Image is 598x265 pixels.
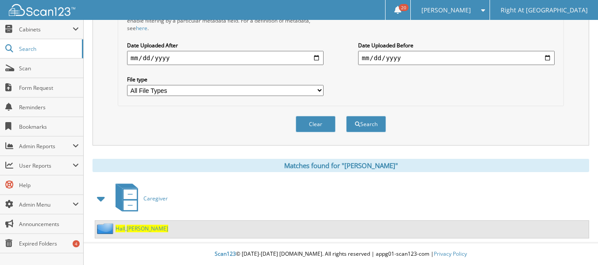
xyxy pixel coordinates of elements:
[19,26,73,33] span: Cabinets
[9,4,75,16] img: scan123-logo-white.svg
[501,8,588,13] span: Right At [GEOGRAPHIC_DATA]
[93,159,589,172] div: Matches found for "[PERSON_NAME]"
[19,104,79,111] span: Reminders
[19,181,79,189] span: Help
[136,24,147,32] a: here
[399,4,409,11] span: 20
[127,76,324,83] label: File type
[127,225,168,232] span: [PERSON_NAME]
[84,243,598,265] div: © [DATE]-[DATE] [DOMAIN_NAME]. All rights reserved | appg01-scan123-com |
[19,240,79,247] span: Expired Folders
[19,84,79,92] span: Form Request
[19,220,79,228] span: Announcements
[215,250,236,257] span: Scan123
[127,42,324,49] label: Date Uploaded After
[19,65,79,72] span: Scan
[434,250,467,257] a: Privacy Policy
[19,45,77,53] span: Search
[421,8,471,13] span: [PERSON_NAME]
[127,51,324,65] input: start
[19,162,73,169] span: User Reports
[19,201,73,208] span: Admin Menu
[19,142,73,150] span: Admin Reports
[116,225,168,232] a: Hall,[PERSON_NAME]
[554,223,598,265] iframe: Chat Widget
[143,195,168,202] span: Caregiver
[73,240,80,247] div: 4
[97,223,116,234] img: folder2.png
[346,116,386,132] button: Search
[358,51,555,65] input: end
[110,181,168,216] a: Caregiver
[358,42,555,49] label: Date Uploaded Before
[127,9,324,32] div: All metadata fields are searched by default. Select a cabinet with metadata to enable filtering b...
[19,123,79,131] span: Bookmarks
[296,116,336,132] button: Clear
[116,225,125,232] span: Hall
